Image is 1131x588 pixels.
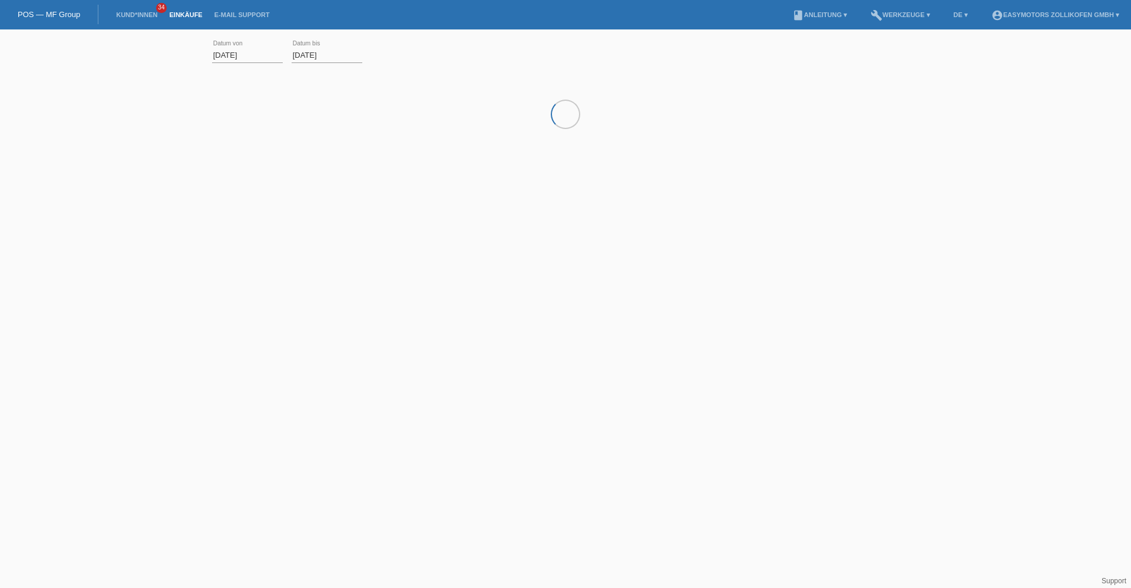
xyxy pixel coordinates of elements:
[110,11,163,18] a: Kund*innen
[156,3,167,13] span: 34
[786,11,853,18] a: bookAnleitung ▾
[986,11,1125,18] a: account_circleEasymotors Zollikofen GmbH ▾
[948,11,974,18] a: DE ▾
[163,11,208,18] a: Einkäufe
[1102,577,1126,585] a: Support
[865,11,936,18] a: buildWerkzeuge ▾
[792,9,804,21] i: book
[991,9,1003,21] i: account_circle
[18,10,80,19] a: POS — MF Group
[871,9,882,21] i: build
[209,11,276,18] a: E-Mail Support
